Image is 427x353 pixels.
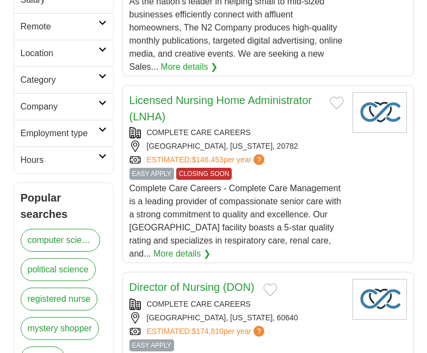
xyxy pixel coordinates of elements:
span: ? [253,326,264,337]
a: Licensed Nursing Home Administrator (LNHA) [129,94,312,123]
a: Remote [14,13,113,40]
a: More details ❯ [153,247,211,260]
span: EASY APPLY [129,339,174,351]
button: Add to favorite jobs [263,283,277,296]
div: [GEOGRAPHIC_DATA], [US_STATE], 60640 [129,312,344,324]
span: $174,810 [191,327,223,336]
a: mystery shopper [21,317,99,340]
a: Company [14,93,113,120]
div: [GEOGRAPHIC_DATA], [US_STATE], 20782 [129,141,344,152]
a: Director of Nursing (DON) [129,281,255,293]
h2: Hours [21,154,98,167]
a: Employment type [14,120,113,147]
a: Hours [14,147,113,173]
a: Location [14,40,113,66]
div: COMPLETE CARE CAREERS [129,127,344,138]
h2: Location [21,47,98,60]
h2: Category [21,74,98,87]
a: Category [14,66,113,93]
span: Complete Care Careers - Complete Care Management is a leading provider of compassionate senior ca... [129,184,342,258]
span: $146,453 [191,155,223,164]
h2: Remote [21,20,98,33]
a: ESTIMATED:$174,810per year? [147,326,267,337]
button: Add to favorite jobs [330,96,344,109]
span: ? [253,154,264,165]
h2: Company [21,100,98,113]
h2: Popular searches [21,190,107,222]
a: computer science [21,229,100,252]
a: ESTIMATED:$146,453per year? [147,154,267,166]
a: More details ❯ [160,60,218,74]
img: Company logo [352,279,407,320]
a: registered nurse [21,288,98,311]
h2: Employment type [21,127,98,140]
a: political science [21,258,96,281]
span: EASY APPLY [129,168,174,180]
div: COMPLETE CARE CAREERS [129,299,344,310]
span: CLOSING SOON [176,168,232,180]
img: Company logo [352,92,407,133]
